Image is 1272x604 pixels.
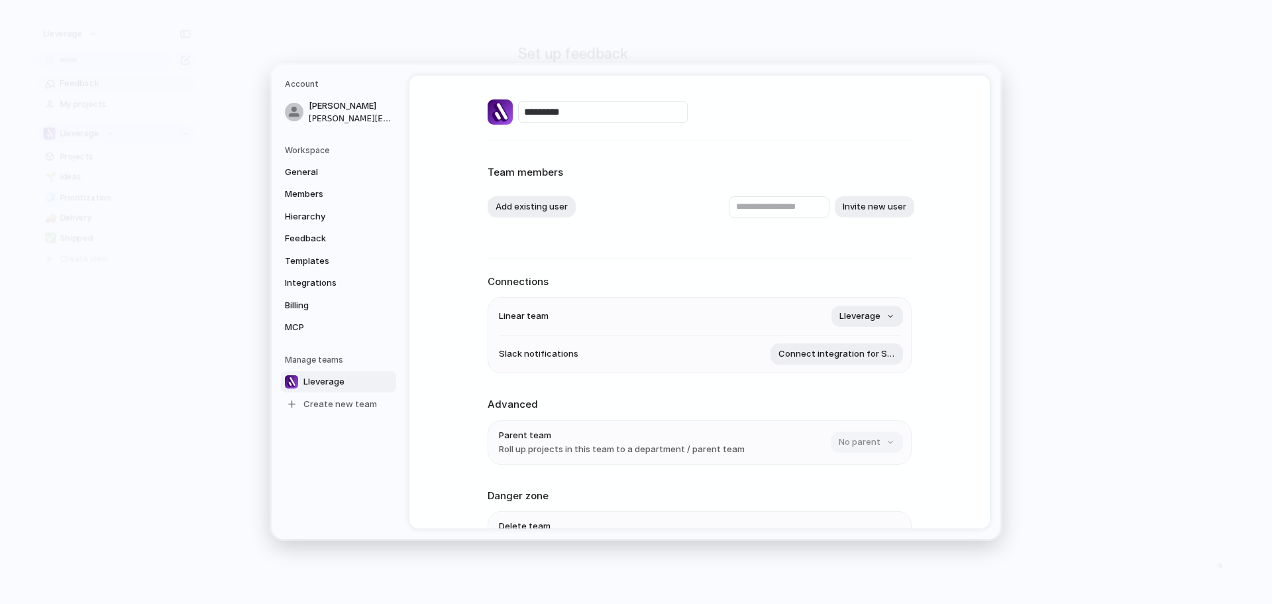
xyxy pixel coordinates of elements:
a: Templates [281,251,396,272]
h5: Workspace [285,145,396,156]
span: Create new team [303,398,377,411]
h5: Manage teams [285,354,396,366]
a: Hierarchy [281,206,396,227]
span: Roll up projects in this team to a department / parent team [499,443,745,456]
span: MCP [285,321,370,334]
span: Feedback [285,232,370,245]
a: Create new team [281,394,396,415]
span: Slack notifications [499,347,578,361]
h2: Advanced [488,397,912,412]
span: Templates [285,255,370,268]
button: Connect integration for Slack [770,343,903,365]
span: Members [285,188,370,201]
button: Lleverage [831,306,903,327]
a: Members [281,184,396,205]
a: Integrations [281,272,396,294]
a: [PERSON_NAME][PERSON_NAME][EMAIL_ADDRESS] [281,95,396,129]
h2: Connections [488,274,912,290]
span: [PERSON_NAME][EMAIL_ADDRESS] [309,113,394,125]
span: Billing [285,299,370,312]
a: Feedback [281,228,396,249]
span: Lleverage [839,310,880,323]
h2: Team members [488,165,912,180]
span: Delete team [499,520,691,533]
span: Lleverage [303,375,344,389]
a: MCP [281,317,396,338]
button: Invite new user [835,196,914,217]
button: Add existing user [488,196,576,217]
span: Integrations [285,276,370,290]
a: Billing [281,295,396,316]
span: General [285,166,370,179]
h5: Account [285,78,396,90]
a: General [281,162,396,183]
span: [PERSON_NAME] [309,99,394,113]
span: Connect integration for Slack [778,347,895,361]
a: Lleverage [281,371,396,393]
span: Linear team [499,310,549,323]
span: Hierarchy [285,210,370,223]
span: Parent team [499,429,745,442]
h2: Danger zone [488,489,912,504]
